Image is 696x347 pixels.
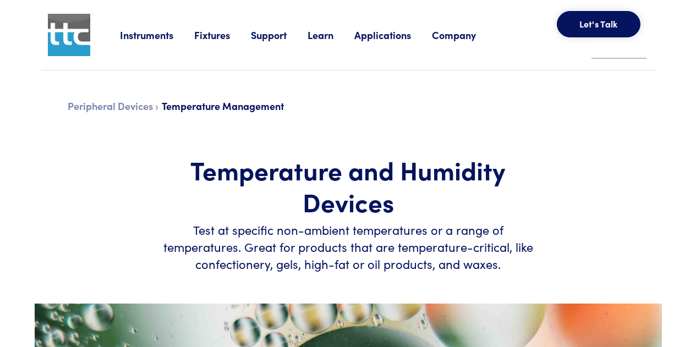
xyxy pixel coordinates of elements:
[308,28,354,42] a: Learn
[120,28,194,42] a: Instruments
[68,99,158,113] a: Peripheral Devices ›
[251,28,308,42] a: Support
[163,222,533,272] h6: Test at specific non-ambient temperatures or a range of temperatures. Great for products that are...
[48,14,90,56] img: ttc_logo_1x1_v1.0.png
[557,11,640,37] button: Let's Talk
[432,28,497,42] a: Company
[162,99,284,113] span: Temperature Management
[354,28,432,42] a: Applications
[194,28,251,42] a: Fixtures
[163,154,533,217] h1: Temperature and Humidity Devices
